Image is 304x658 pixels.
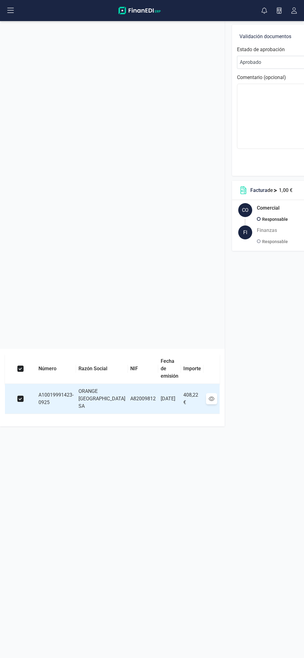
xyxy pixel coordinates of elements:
[250,187,267,193] span: Factura
[237,46,285,53] label: Estado de aprobación
[36,384,76,414] td: A10019991423-0925
[257,203,279,213] h5: Comercial
[76,384,128,414] td: ORANGE [GEOGRAPHIC_DATA] SA
[262,238,288,245] p: Responsable
[257,225,277,235] h5: Finanzas
[128,354,158,384] th: NIF
[237,74,286,81] label: Comentario (opcional)
[181,354,203,384] th: Importe
[250,187,293,194] p: de 1,00 €
[118,7,161,14] img: Logo Finanedi
[158,384,181,414] td: [DATE]
[158,354,181,384] th: Fecha de emisión
[181,384,203,414] td: 408,22 €
[128,384,158,414] td: A82009812
[238,203,252,217] div: CO
[238,225,252,239] div: FI
[76,354,128,384] th: Razón Social
[36,354,76,384] th: Número
[262,216,288,223] p: Responsable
